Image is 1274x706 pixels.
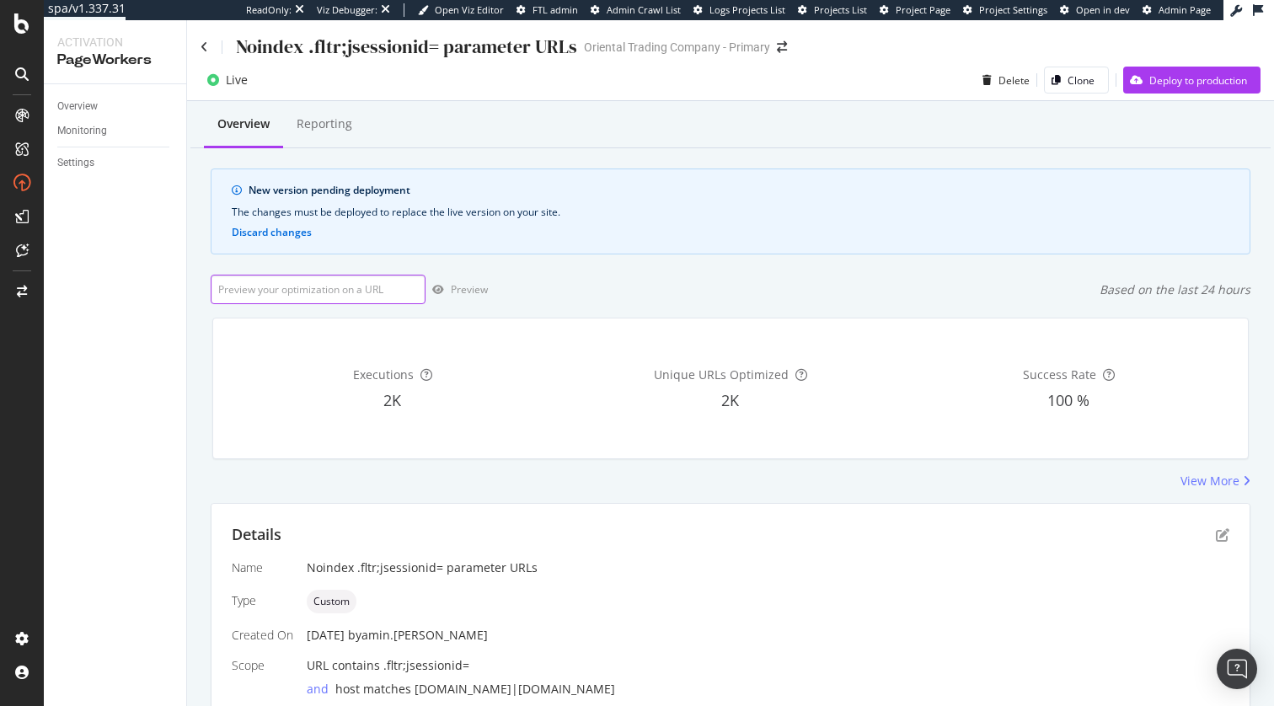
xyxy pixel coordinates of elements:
div: View More [1180,473,1239,489]
span: Executions [353,366,414,382]
div: Scope [232,657,293,674]
a: Settings [57,154,174,172]
div: Deploy to production [1149,73,1247,88]
button: Delete [976,67,1030,94]
div: Live [226,72,248,88]
a: Admin Crawl List [591,3,681,17]
div: Oriental Trading Company - Primary [584,39,770,56]
span: Admin Crawl List [607,3,681,16]
div: Created On [232,627,293,644]
div: [DATE] [307,627,1229,644]
button: Discard changes [232,227,312,238]
div: Noindex .fltr;jsessionid= parameter URLs [307,559,1229,576]
div: Monitoring [57,122,107,140]
a: Admin Page [1143,3,1211,17]
span: 2K [383,390,401,410]
div: info banner [211,168,1250,254]
div: Preview [451,282,488,297]
div: Clone [1068,73,1095,88]
div: arrow-right-arrow-left [777,41,787,53]
span: URL contains .fltr;jsessionid= [307,657,469,673]
div: The changes must be deployed to replace the live version on your site. [232,205,1229,220]
div: neutral label [307,590,356,613]
button: Deploy to production [1123,67,1261,94]
a: Project Page [880,3,950,17]
div: New version pending deployment [249,183,1229,198]
span: FTL admin [533,3,578,16]
a: Project Settings [963,3,1047,17]
div: Details [232,524,281,546]
div: Based on the last 24 hours [1100,281,1250,298]
a: Monitoring [57,122,174,140]
span: Open in dev [1076,3,1130,16]
span: host matches [DOMAIN_NAME]|[DOMAIN_NAME] [335,681,615,697]
div: Delete [998,73,1030,88]
span: Open Viz Editor [435,3,504,16]
div: Settings [57,154,94,172]
div: Name [232,559,293,576]
div: Open Intercom Messenger [1217,649,1257,689]
span: Project Settings [979,3,1047,16]
div: Type [232,592,293,609]
a: FTL admin [517,3,578,17]
button: Preview [426,276,488,303]
div: Reporting [297,115,352,132]
div: Activation [57,34,173,51]
a: Overview [57,98,174,115]
div: ReadOnly: [246,3,292,17]
div: pen-to-square [1216,528,1229,542]
span: 2K [721,390,739,410]
span: Custom [313,596,350,607]
div: PageWorkers [57,51,173,70]
a: Projects List [798,3,867,17]
div: Noindex .fltr;jsessionid= parameter URLs [236,34,577,60]
div: and [307,681,335,698]
span: Unique URLs Optimized [654,366,789,382]
div: Overview [217,115,270,132]
span: Projects List [814,3,867,16]
div: Overview [57,98,98,115]
a: View More [1180,473,1250,489]
span: Success Rate [1023,366,1096,382]
a: Logs Projects List [693,3,785,17]
div: by amin.[PERSON_NAME] [348,627,488,644]
span: Admin Page [1159,3,1211,16]
button: Clone [1044,67,1109,94]
div: Viz Debugger: [317,3,377,17]
span: Logs Projects List [709,3,785,16]
a: Open Viz Editor [418,3,504,17]
a: Click to go back [201,41,208,53]
input: Preview your optimization on a URL [211,275,426,304]
span: Project Page [896,3,950,16]
span: 100 % [1047,390,1089,410]
a: Open in dev [1060,3,1130,17]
